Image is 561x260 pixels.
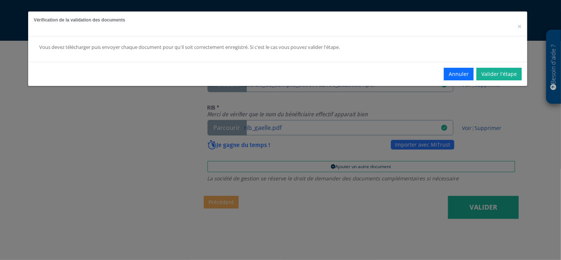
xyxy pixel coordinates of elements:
a: Valider l'étape [477,68,522,80]
button: Close [517,23,522,30]
p: Besoin d'aide ? [550,34,558,100]
div: Vous devez télécharger puis envoyer chaque document pour qu'il soit correctement enregistré. Si c... [39,44,421,51]
span: × [517,21,522,31]
button: Annuler [444,68,474,80]
h5: Vérification de la validation des documents [34,17,522,23]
